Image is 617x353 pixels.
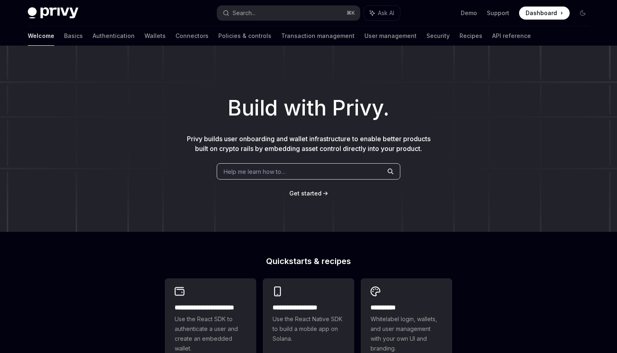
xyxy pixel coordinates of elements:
[281,26,355,46] a: Transaction management
[289,190,322,197] span: Get started
[346,10,355,16] span: ⌘ K
[217,6,360,20] button: Search...⌘K
[364,6,400,20] button: Ask AI
[289,189,322,198] a: Get started
[165,257,452,265] h2: Quickstarts & recipes
[144,26,166,46] a: Wallets
[28,26,54,46] a: Welcome
[519,7,570,20] a: Dashboard
[461,9,477,17] a: Demo
[273,314,344,344] span: Use the React Native SDK to build a mobile app on Solana.
[224,167,286,176] span: Help me learn how to…
[378,9,394,17] span: Ask AI
[233,8,255,18] div: Search...
[93,26,135,46] a: Authentication
[187,135,431,153] span: Privy builds user onboarding and wallet infrastructure to enable better products built on crypto ...
[526,9,557,17] span: Dashboard
[576,7,589,20] button: Toggle dark mode
[459,26,482,46] a: Recipes
[426,26,450,46] a: Security
[492,26,531,46] a: API reference
[487,9,509,17] a: Support
[175,26,209,46] a: Connectors
[364,26,417,46] a: User management
[218,26,271,46] a: Policies & controls
[28,7,78,19] img: dark logo
[13,92,604,124] h1: Build with Privy.
[64,26,83,46] a: Basics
